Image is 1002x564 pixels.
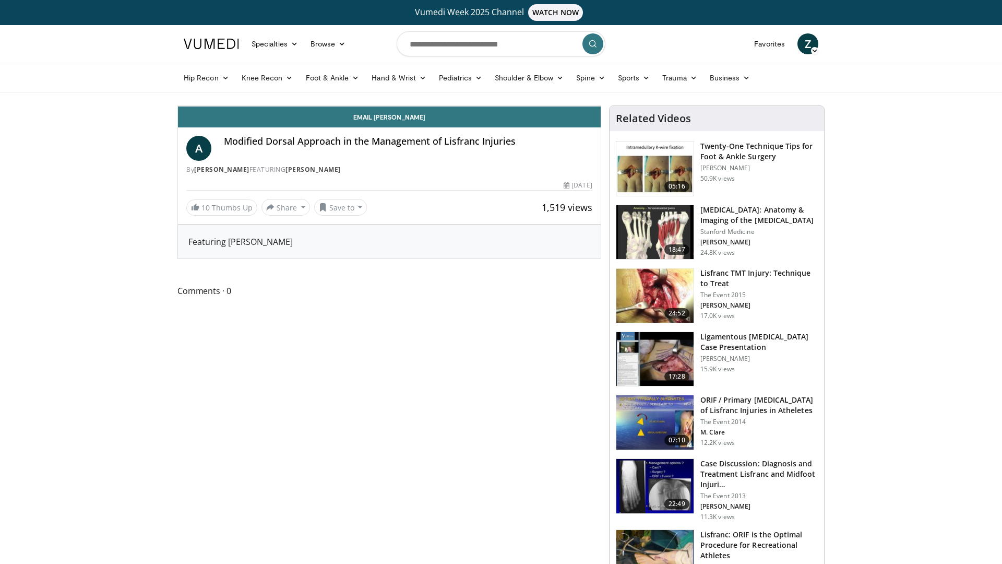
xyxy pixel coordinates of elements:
[616,141,818,196] a: 05:16 Twenty-One Technique Tips for Foot & Ankle Surgery [PERSON_NAME] 50.9K views
[700,141,818,162] h3: Twenty-One Technique Tips for Foot & Ankle Surgery
[616,142,694,196] img: 6702e58c-22b3-47ce-9497-b1c0ae175c4c.150x105_q85_crop-smart_upscale.jpg
[616,112,691,125] h4: Related Videos
[797,33,818,54] a: Z
[700,301,818,310] p: [PERSON_NAME]
[700,418,818,426] p: The Event 2014
[570,67,611,88] a: Spine
[177,67,235,88] a: Hip Recon
[185,4,817,21] a: Vumedi Week 2025 ChannelWATCH NOW
[616,332,818,387] a: 17:28 Ligamentous [MEDICAL_DATA] Case Presentation [PERSON_NAME] 15.9K views
[664,308,689,319] span: 24:52
[664,499,689,509] span: 22:49
[700,492,818,500] p: The Event 2013
[397,31,605,56] input: Search topics, interventions
[700,205,818,226] h3: [MEDICAL_DATA]: Anatomy & Imaging of the [MEDICAL_DATA]
[433,67,488,88] a: Pediatrics
[700,174,735,183] p: 50.9K views
[616,332,694,386] img: xX2wXF35FJtYfXNX4xMDoxOjByO_JhYE.150x105_q85_crop-smart_upscale.jpg
[700,291,818,299] p: The Event 2015
[314,199,367,216] button: Save to
[186,199,257,216] a: 10 Thumbs Up
[700,395,818,416] h3: ORIF / Primary [MEDICAL_DATA] of Lisfranc Injuries in Atheletes
[184,39,239,49] img: VuMedi Logo
[285,165,341,174] a: [PERSON_NAME]
[365,67,433,88] a: Hand & Wrist
[616,268,694,323] img: 184956fa-8010-450c-ab61-b39d3b62f7e2.150x105_q85_crop-smart_upscale.jpg
[748,33,791,54] a: Favorites
[700,312,735,320] p: 17.0K views
[700,164,818,172] p: [PERSON_NAME]
[664,181,689,192] span: 05:16
[616,395,694,450] img: 04a586da-fa4e-4ad2-b9fa-91610906b0d2.150x105_q85_crop-smart_upscale.jpg
[700,365,735,373] p: 15.9K views
[528,4,583,21] span: WATCH NOW
[700,502,818,511] p: [PERSON_NAME]
[700,459,818,490] h3: Case Discussion: Diagnosis and Treatment Lisfranc and Midfoot Injuri…
[664,435,689,445] span: 07:10
[700,513,735,521] p: 11.3K views
[177,284,601,298] span: Comments 0
[300,67,366,88] a: Foot & Ankle
[245,33,304,54] a: Specialties
[700,428,818,437] p: M. Clare
[616,205,694,260] img: cf38df8d-9b01-422e-ad42-3a0389097cd5.150x105_q85_crop-smart_upscale.jpg
[700,332,818,352] h3: Ligamentous [MEDICAL_DATA] Case Presentation
[261,199,310,216] button: Share
[612,67,657,88] a: Sports
[235,67,300,88] a: Knee Recon
[304,33,352,54] a: Browse
[224,136,592,147] h4: Modified Dorsal Approach in the Management of Lisfranc Injuries
[616,395,818,450] a: 07:10 ORIF / Primary [MEDICAL_DATA] of Lisfranc Injuries in Atheletes The Event 2014 M. Clare 12....
[700,249,735,257] p: 24.8K views
[616,459,694,513] img: 9VMYaPmPCVvj9dCH4xMDoxOjBrO-I4W8.150x105_q85_crop-smart_upscale.jpg
[703,67,757,88] a: Business
[616,205,818,260] a: 18:47 [MEDICAL_DATA]: Anatomy & Imaging of the [MEDICAL_DATA] Stanford Medicine [PERSON_NAME] 24....
[700,355,818,363] p: [PERSON_NAME]
[700,439,735,447] p: 12.2K views
[178,107,601,127] a: Email [PERSON_NAME]
[186,165,592,174] div: By FEATURING
[488,67,570,88] a: Shoulder & Elbow
[664,244,689,255] span: 18:47
[616,459,818,521] a: 22:49 Case Discussion: Diagnosis and Treatment Lisfranc and Midfoot Injuri… The Event 2013 [PERSO...
[542,201,592,214] span: 1,519 views
[656,67,703,88] a: Trauma
[700,268,818,289] h3: Lisfranc TMT Injury: Technique to Treat
[194,165,249,174] a: [PERSON_NAME]
[188,236,590,248] div: Featuring [PERSON_NAME]
[616,268,818,323] a: 24:52 Lisfranc TMT Injury: Technique to Treat The Event 2015 [PERSON_NAME] 17.0K views
[201,203,210,213] span: 10
[186,136,211,161] a: A
[700,238,818,246] p: [PERSON_NAME]
[664,371,689,382] span: 17:28
[700,228,818,236] p: Stanford Medicine
[564,181,592,190] div: [DATE]
[700,530,818,561] h3: Lisfranc: ORIF is the Optimal Procedure for Recreational Athletes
